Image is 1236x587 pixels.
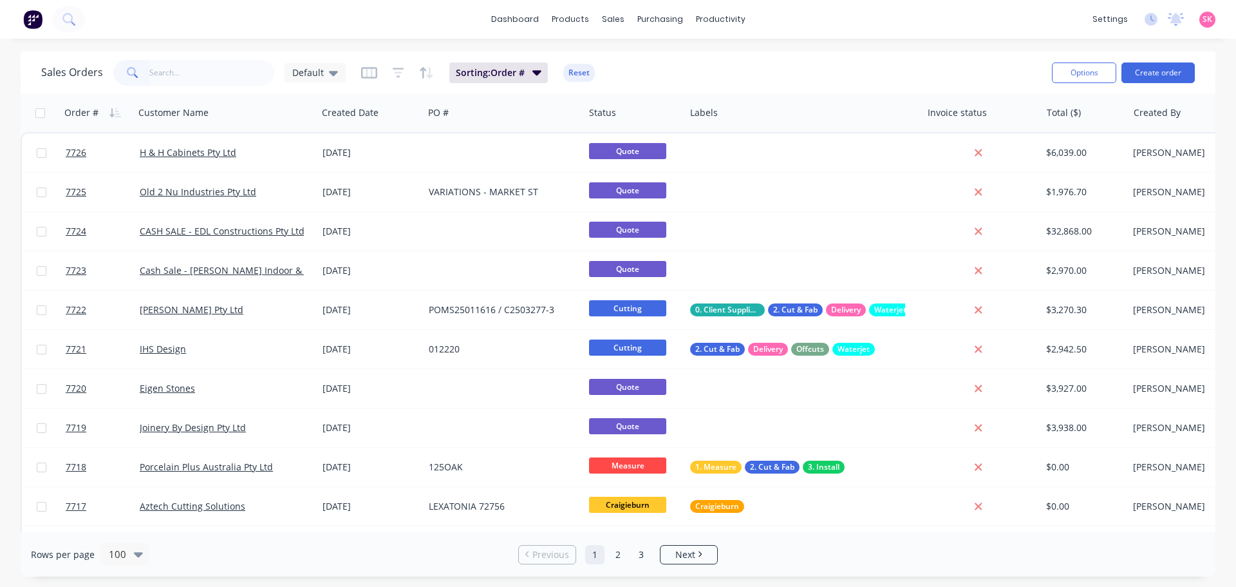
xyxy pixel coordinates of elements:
a: 7717 [66,487,140,526]
a: Cash Sale - [PERSON_NAME] Indoor & Outdoor Solutions [140,264,383,276]
span: Craigieburn [695,500,739,513]
div: $3,270.30 [1046,303,1119,316]
span: Waterjet [874,303,906,316]
span: 7722 [66,303,86,316]
div: Created By [1134,106,1181,119]
input: Search... [149,60,275,86]
a: dashboard [485,10,545,29]
a: 7720 [66,369,140,408]
span: Rows per page [31,548,95,561]
div: Total ($) [1047,106,1081,119]
div: [DATE] [323,225,418,238]
span: 7721 [66,343,86,356]
span: 7724 [66,225,86,238]
a: Eigen Stones [140,382,195,394]
span: Quote [589,379,666,395]
button: Craigieburn [690,500,744,513]
button: Reset [563,64,595,82]
button: 0. Client Supplied Material2. Cut & FabDeliveryWaterjet [690,303,912,316]
a: Old 2 Nu Industries Pty Ltd [140,186,256,198]
a: IHS Design [140,343,186,355]
div: Status [589,106,616,119]
div: [DATE] [323,264,418,277]
span: 2. Cut & Fab [773,303,818,316]
span: Craigieburn [589,497,666,513]
ul: Pagination [513,545,723,564]
a: Page 3 [632,545,651,564]
span: 2. Cut & Fab [695,343,740,356]
div: Customer Name [138,106,209,119]
a: Porcelain Plus Australia Pty Ltd [140,461,273,473]
div: LEXATONIA 72756 [429,500,572,513]
div: purchasing [631,10,689,29]
a: Aztech Cutting Solutions [140,500,245,512]
button: 1. Measure2. Cut & Fab3. Install [690,461,845,474]
div: $1,976.70 [1046,186,1119,198]
div: [DATE] [323,461,418,474]
div: $0.00 [1046,461,1119,474]
div: PO # [428,106,449,119]
span: SK [1203,14,1212,25]
div: Labels [690,106,718,119]
span: Delivery [831,303,861,316]
a: 7722 [66,291,140,329]
button: 2. Cut & FabDeliveryOffcutsWaterjet [690,343,875,356]
a: 7723 [66,251,140,290]
a: 7721 [66,330,140,369]
span: 2. Cut & Fab [750,461,794,474]
div: Order # [64,106,98,119]
span: Quote [589,261,666,277]
span: Quote [589,182,666,198]
span: Next [675,548,695,561]
a: Next page [660,548,717,561]
div: [DATE] [323,146,418,159]
span: Previous [532,548,569,561]
span: 7718 [66,461,86,474]
a: 7724 [66,212,140,251]
span: 0. Client Supplied Material [695,303,760,316]
div: VARIATIONS - MARKET ST [429,186,572,198]
div: Invoice status [928,106,987,119]
div: 012220 [429,343,572,356]
span: Waterjet [838,343,870,356]
img: Factory [23,10,42,29]
div: sales [595,10,631,29]
div: $32,868.00 [1046,225,1119,238]
div: 125OAK [429,461,572,474]
div: [DATE] [323,382,418,395]
span: 7726 [66,146,86,159]
button: Options [1052,63,1116,83]
div: $3,927.00 [1046,382,1119,395]
span: 7717 [66,500,86,513]
div: $2,942.50 [1046,343,1119,356]
div: [DATE] [323,186,418,198]
div: [DATE] [323,500,418,513]
span: Cutting [589,300,666,316]
div: [DATE] [323,421,418,434]
a: 7725 [66,173,140,211]
span: Sorting: Order # [456,66,525,79]
div: Created Date [322,106,379,119]
span: 7723 [66,264,86,277]
div: settings [1086,10,1134,29]
div: $3,938.00 [1046,421,1119,434]
span: 1. Measure [695,461,736,474]
span: 7720 [66,382,86,395]
span: Quote [589,143,666,159]
div: $2,970.00 [1046,264,1119,277]
span: 7725 [66,186,86,198]
a: Joinery By Design Pty Ltd [140,421,246,434]
span: Cutting [589,340,666,356]
div: $0.00 [1046,500,1119,513]
button: Sorting:Order # [449,63,548,83]
h1: Sales Orders [41,66,103,79]
a: [PERSON_NAME] Pty Ltd [140,303,243,316]
a: 7726 [66,133,140,172]
a: 7716 [66,526,140,565]
a: CASH SALE - EDL Constructions Pty Ltd [140,225,304,237]
span: 3. Install [808,461,839,474]
span: Quote [589,222,666,238]
span: Delivery [753,343,783,356]
span: Measure [589,457,666,474]
span: 7719 [66,421,86,434]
